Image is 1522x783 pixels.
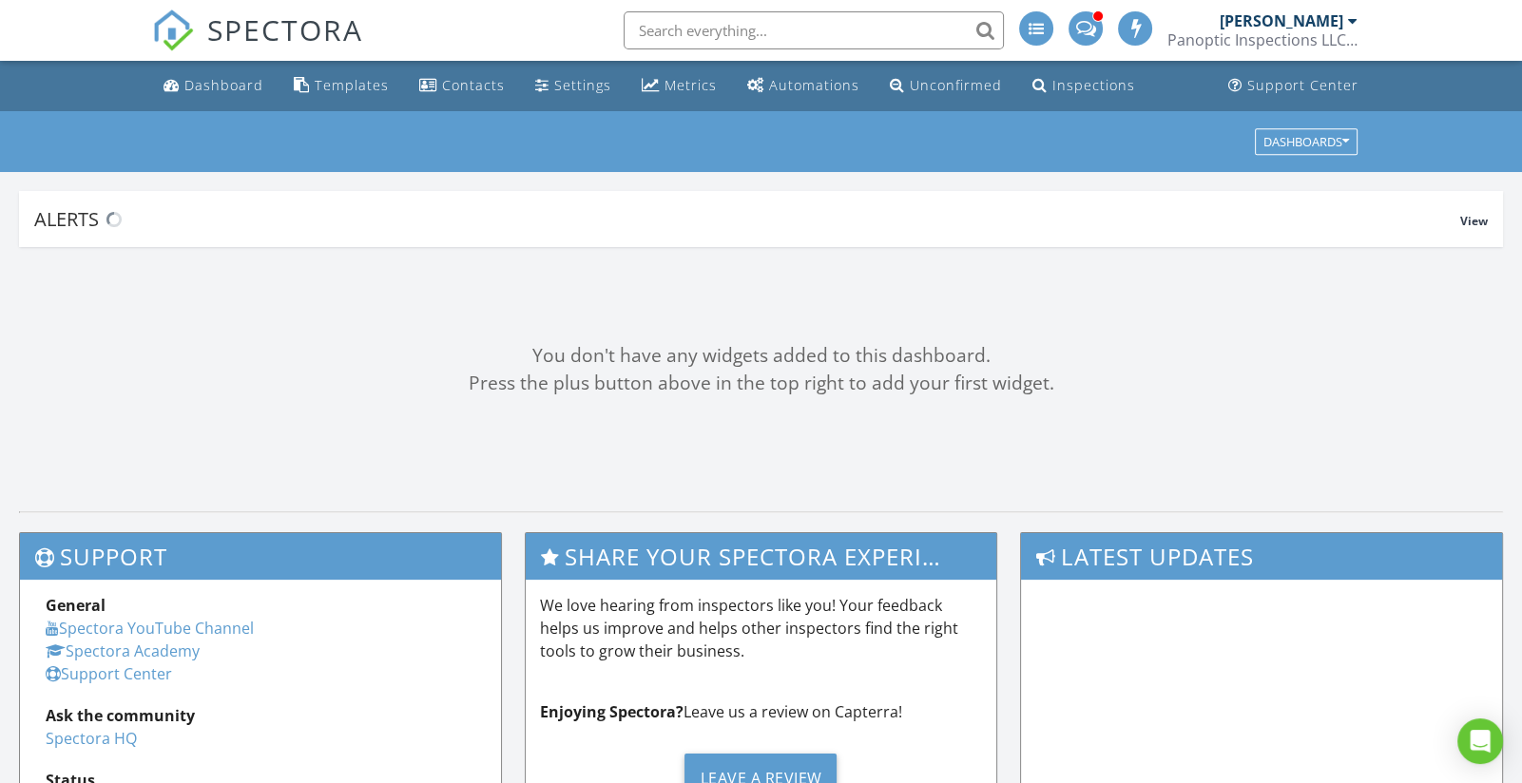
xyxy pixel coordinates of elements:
[46,704,475,727] div: Ask the community
[1167,30,1358,49] div: Panoptic Inspections LLC - Residential and Commercial
[286,68,396,104] a: Templates
[34,206,1460,232] div: Alerts
[769,76,859,94] div: Automations
[528,68,619,104] a: Settings
[46,595,106,616] strong: General
[540,594,981,662] p: We love hearing from inspectors like you! Your feedback helps us improve and helps other inspecto...
[20,533,501,580] h3: Support
[19,370,1503,397] div: Press the plus button above in the top right to add your first widget.
[184,76,263,94] div: Dashboard
[442,76,505,94] div: Contacts
[412,68,512,104] a: Contacts
[1052,76,1135,94] div: Inspections
[1247,76,1358,94] div: Support Center
[152,26,363,66] a: SPECTORA
[1457,718,1503,764] div: Open Intercom Messenger
[554,76,611,94] div: Settings
[634,68,724,104] a: Metrics
[19,342,1503,370] div: You don't have any widgets added to this dashboard.
[315,76,389,94] div: Templates
[882,68,1010,104] a: Unconfirmed
[1025,68,1143,104] a: Inspections
[207,10,363,49] span: SPECTORA
[1460,213,1488,229] span: View
[1221,68,1366,104] a: Support Center
[526,533,995,580] h3: Share Your Spectora Experience
[46,728,137,749] a: Spectora HQ
[740,68,867,104] a: Automations (Advanced)
[624,11,1004,49] input: Search everything...
[46,663,172,684] a: Support Center
[540,700,981,723] p: Leave us a review on Capterra!
[46,640,200,661] a: Spectora Academy
[156,68,271,104] a: Dashboard
[152,10,194,51] img: The Best Home Inspection Software - Spectora
[1263,135,1349,148] div: Dashboards
[665,76,717,94] div: Metrics
[1021,533,1502,580] h3: Latest Updates
[46,618,254,639] a: Spectora YouTube Channel
[1255,128,1358,155] button: Dashboards
[540,701,684,722] strong: Enjoying Spectora?
[1220,11,1343,30] div: [PERSON_NAME]
[910,76,1002,94] div: Unconfirmed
